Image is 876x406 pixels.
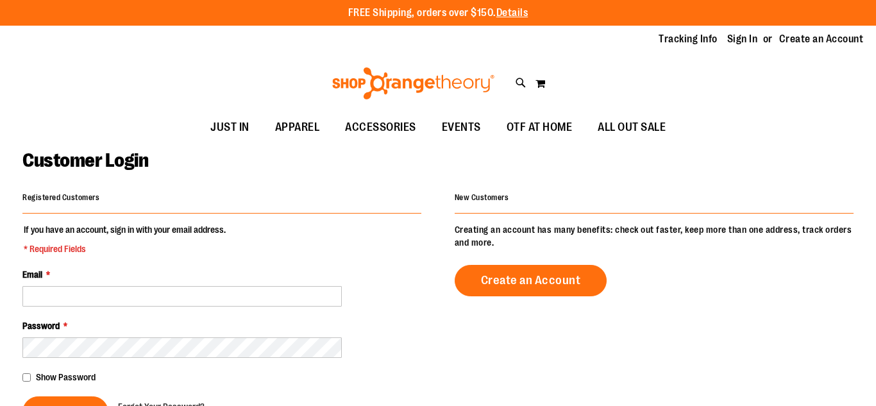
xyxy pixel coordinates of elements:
[22,269,42,280] span: Email
[598,113,666,142] span: ALL OUT SALE
[330,67,496,99] img: Shop Orangetheory
[36,372,96,382] span: Show Password
[275,113,320,142] span: APPAREL
[507,113,573,142] span: OTF AT HOME
[779,32,864,46] a: Create an Account
[348,6,528,21] p: FREE Shipping, orders over $150.
[496,7,528,19] a: Details
[22,321,60,331] span: Password
[455,193,509,202] strong: New Customers
[455,265,607,296] a: Create an Account
[24,242,226,255] span: * Required Fields
[22,223,227,255] legend: If you have an account, sign in with your email address.
[659,32,718,46] a: Tracking Info
[210,113,249,142] span: JUST IN
[22,149,148,171] span: Customer Login
[481,273,581,287] span: Create an Account
[442,113,481,142] span: EVENTS
[727,32,758,46] a: Sign In
[345,113,416,142] span: ACCESSORIES
[22,193,99,202] strong: Registered Customers
[455,223,854,249] p: Creating an account has many benefits: check out faster, keep more than one address, track orders...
